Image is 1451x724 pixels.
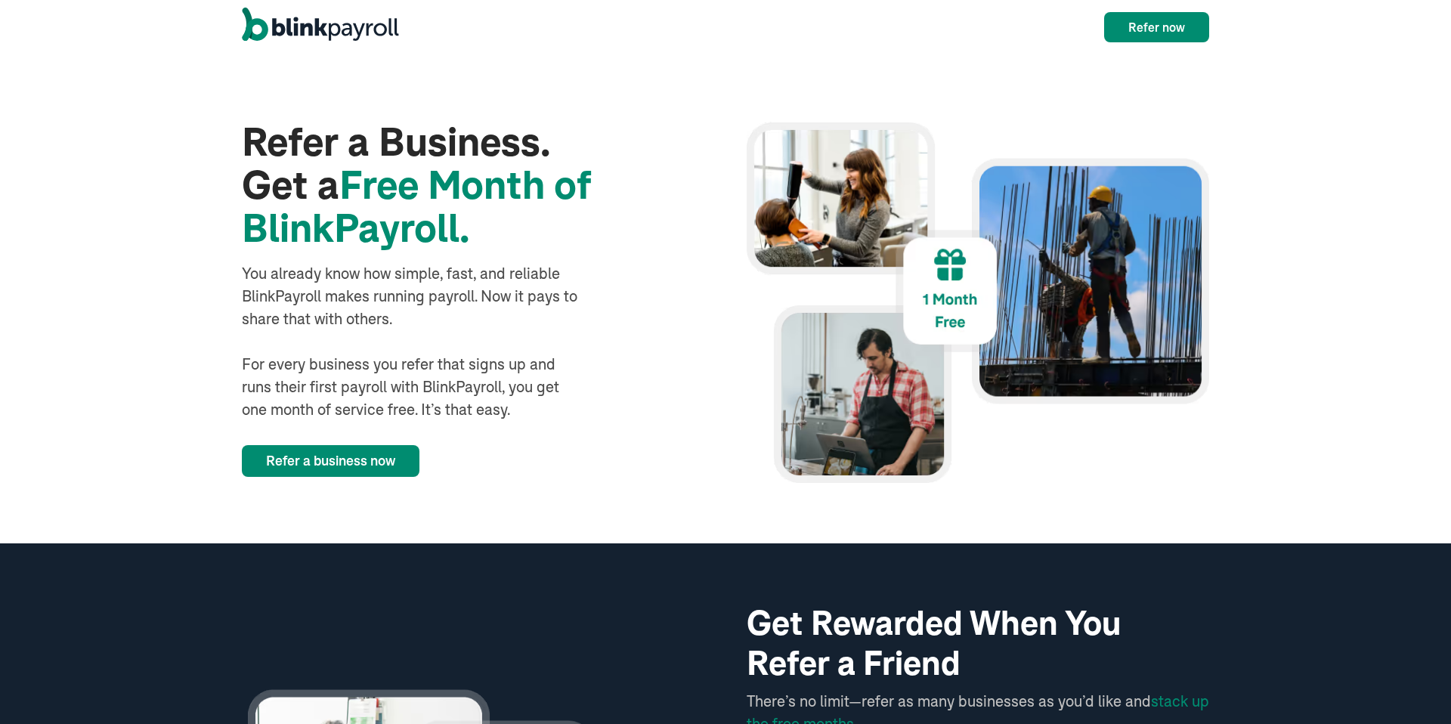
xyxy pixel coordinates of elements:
a: Refer a business now [242,445,419,477]
h1: Refer a Business. Get a [242,121,704,251]
div: You already know how simple, fast, and reliable BlinkPayroll makes running payroll. Now it pays t... [242,262,580,421]
h2: Get Rewarded When You Refer a Friend [747,604,1209,684]
a: Refer now [1104,12,1209,42]
span: Free Month of BlinkPayroll. [242,164,591,250]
